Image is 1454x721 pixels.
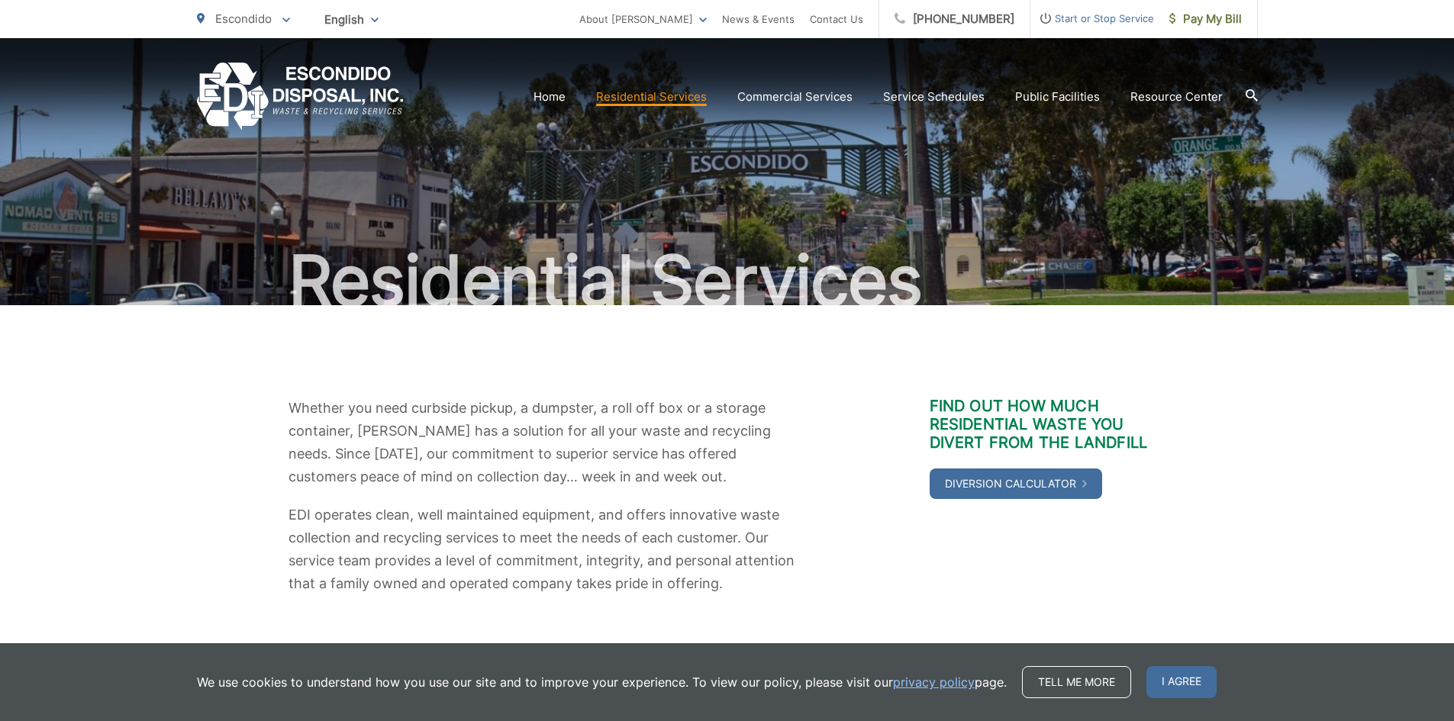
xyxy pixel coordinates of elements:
a: Commercial Services [737,88,853,106]
span: English [313,6,390,33]
a: Diversion Calculator [930,468,1102,499]
p: We use cookies to understand how you use our site and to improve your experience. To view our pol... [197,673,1007,691]
span: I agree [1146,666,1217,698]
p: EDI operates clean, well maintained equipment, and offers innovative waste collection and recycli... [289,504,800,595]
a: News & Events [722,10,795,28]
a: Residential Services [596,88,707,106]
a: Service Schedules [883,88,985,106]
a: Home [534,88,566,106]
p: Whether you need curbside pickup, a dumpster, a roll off box or a storage container, [PERSON_NAME... [289,397,800,488]
a: Public Facilities [1015,88,1100,106]
a: About [PERSON_NAME] [579,10,707,28]
span: Escondido [215,11,272,26]
h1: Residential Services [197,243,1258,319]
a: Contact Us [810,10,863,28]
a: privacy policy [893,673,975,691]
a: EDCD logo. Return to the homepage. [197,63,404,130]
span: Pay My Bill [1169,10,1242,28]
a: Tell me more [1022,666,1131,698]
h3: Find out how much residential waste you divert from the landfill [930,397,1166,452]
a: Resource Center [1130,88,1223,106]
